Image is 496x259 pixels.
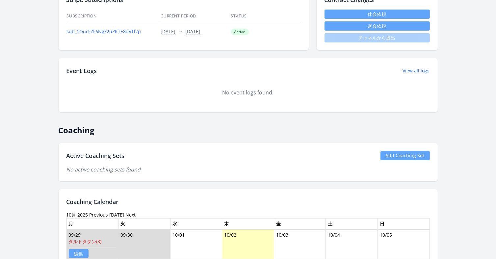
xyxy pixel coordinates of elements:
a: Add Coaching Set [380,151,430,160]
a: sub_1OucFZF6Ngk2uZKTE8dVTl2p [67,28,141,35]
span: チャネルから退出 [325,33,430,42]
th: 日 [378,218,430,229]
a: 編集 [69,249,89,258]
a: タルトタタン(3) [69,238,102,245]
h2: Coaching Calendar [66,197,430,206]
th: Subscription [66,10,161,23]
a: 休会依頼 [325,10,430,19]
a: Next [126,212,136,218]
button: 退会依頼 [325,21,430,31]
div: No event logs found. [66,89,430,96]
h2: Coaching [59,120,438,135]
button: [DATE] [186,28,200,35]
a: View all logs [403,67,430,74]
th: 水 [170,218,222,229]
a: [DATE] [110,212,124,218]
h2: Event Logs [66,66,97,75]
a: Previous [90,212,108,218]
th: 火 [118,218,170,229]
th: 土 [326,218,378,229]
p: No active coaching sets found [66,166,430,173]
th: Current Period [161,10,231,23]
th: Status [231,10,301,23]
th: 月 [66,218,118,229]
h2: Active Coaching Sets [66,151,125,160]
time: 10月 2025 [66,212,88,218]
span: → [178,28,183,35]
button: [DATE] [161,28,176,35]
th: 木 [222,218,274,229]
th: 金 [274,218,326,229]
span: Active [231,29,249,35]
